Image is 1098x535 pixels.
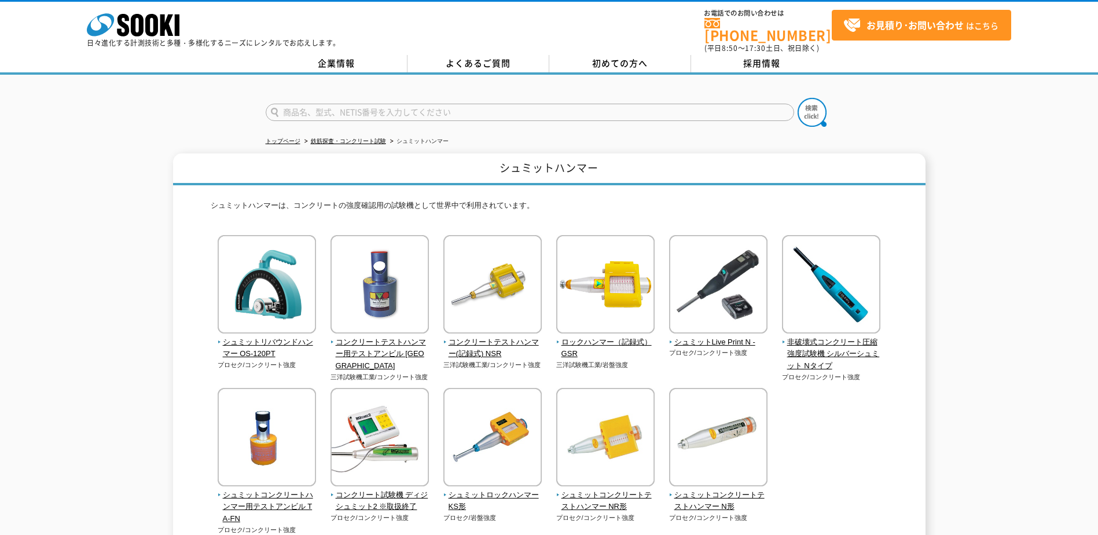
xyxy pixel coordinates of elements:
span: コンクリートテストハンマー用テストアンビル [GEOGRAPHIC_DATA] [330,336,429,372]
p: 三洋試験機工業/コンクリート強度 [443,360,542,370]
span: 17:30 [745,43,766,53]
span: 初めての方へ [592,57,648,69]
img: シュミットコンクリートテストハンマー NR形 [556,388,655,489]
a: お見積り･お問い合わせはこちら [832,10,1011,41]
p: プロセク/コンクリート強度 [669,348,768,358]
h1: シュミットハンマー [173,153,926,185]
p: プロセク/コンクリート強度 [782,372,881,382]
a: シュミットLive Print N - [669,325,768,349]
a: ロックハンマー（記録式） GSR [556,325,655,360]
p: プロセク/コンクリート強度 [669,513,768,523]
img: コンクリートテストハンマー用テストアンビル CA [330,235,429,336]
span: ロックハンマー（記録式） GSR [556,336,655,361]
a: 初めての方へ [549,55,691,72]
a: シュミットリバウンドハンマー OS-120PT [218,325,317,360]
a: コンクリートテストハンマー用テストアンビル [GEOGRAPHIC_DATA] [330,325,429,372]
a: シュミットコンクリートハンマー用テストアンビル TA-FN [218,478,317,525]
span: シュミットコンクリートテストハンマー NR形 [556,489,655,514]
span: はこちら [843,17,998,34]
p: プロセク/コンクリート強度 [218,360,317,370]
p: 三洋試験機工業/岩盤強度 [556,360,655,370]
a: 鉄筋探査・コンクリート試験 [311,138,386,144]
a: シュミットロックハンマー KS形 [443,478,542,513]
p: 日々進化する計測技術と多種・多様化するニーズにレンタルでお応えします。 [87,39,340,46]
p: シュミットハンマーは、コンクリートの強度確認用の試験機として世界中で利用されています。 [211,200,888,218]
img: ロックハンマー（記録式） GSR [556,235,655,336]
input: 商品名、型式、NETIS番号を入力してください [266,104,794,121]
span: シュミットリバウンドハンマー OS-120PT [218,336,317,361]
span: 非破壊式コンクリート圧縮強度試験機 シルバーシュミット Nタイプ [782,336,881,372]
p: プロセク/岩盤強度 [443,513,542,523]
a: トップページ [266,138,300,144]
img: シュミットコンクリートテストハンマー N形 [669,388,768,489]
span: シュミットコンクリートテストハンマー N形 [669,489,768,514]
span: シュミットロックハンマー KS形 [443,489,542,514]
a: 企業情報 [266,55,407,72]
span: シュミットLive Print N - [669,336,768,349]
img: btn_search.png [798,98,827,127]
span: (平日 ～ 土日、祝日除く) [704,43,819,53]
a: [PHONE_NUMBER] [704,18,832,42]
img: コンクリートテストハンマー(記録式) NSR [443,235,542,336]
p: プロセク/コンクリート強度 [330,513,429,523]
span: 8:50 [722,43,738,53]
span: コンクリート試験機 ディジシュミット2 ※取扱終了 [330,489,429,514]
img: シュミットリバウンドハンマー OS-120PT [218,235,316,336]
img: シュミットLive Print N - [669,235,768,336]
a: コンクリート試験機 ディジシュミット2 ※取扱終了 [330,478,429,513]
a: シュミットコンクリートテストハンマー N形 [669,478,768,513]
img: 非破壊式コンクリート圧縮強度試験機 シルバーシュミット Nタイプ [782,235,880,336]
span: シュミットコンクリートハンマー用テストアンビル TA-FN [218,489,317,525]
img: コンクリート試験機 ディジシュミット2 ※取扱終了 [330,388,429,489]
a: よくあるご質問 [407,55,549,72]
a: 非破壊式コンクリート圧縮強度試験機 シルバーシュミット Nタイプ [782,325,881,372]
p: プロセク/コンクリート強度 [218,525,317,535]
p: プロセク/コンクリート強度 [556,513,655,523]
li: シュミットハンマー [388,135,449,148]
p: 三洋試験機工業/コンクリート強度 [330,372,429,382]
span: お電話でのお問い合わせは [704,10,832,17]
img: シュミットコンクリートハンマー用テストアンビル TA-FN [218,388,316,489]
strong: お見積り･お問い合わせ [866,18,964,32]
a: 採用情報 [691,55,833,72]
a: シュミットコンクリートテストハンマー NR形 [556,478,655,513]
span: コンクリートテストハンマー(記録式) NSR [443,336,542,361]
a: コンクリートテストハンマー(記録式) NSR [443,325,542,360]
img: シュミットロックハンマー KS形 [443,388,542,489]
